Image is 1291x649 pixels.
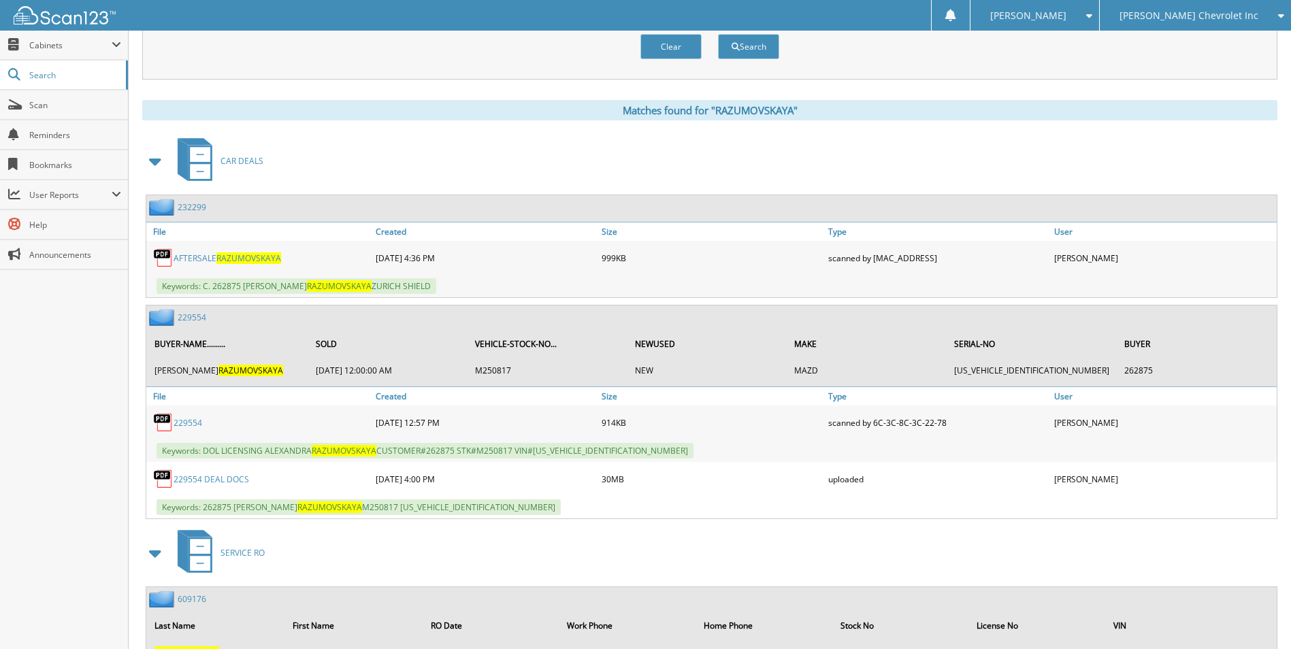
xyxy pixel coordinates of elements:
[628,330,787,358] th: NEWUSED
[372,222,598,241] a: Created
[174,252,281,264] a: AFTERSALERAZUMOVSKAYA
[169,526,265,580] a: SERVICE RO
[718,34,779,59] button: Search
[1120,12,1258,20] span: [PERSON_NAME] Chevrolet Inc
[1051,465,1277,493] div: [PERSON_NAME]
[1107,612,1275,639] th: VIN
[560,612,695,639] th: Work Phone
[220,547,265,559] span: SERVICE RO
[598,222,824,241] a: Size
[825,387,1051,405] a: Type
[787,330,945,358] th: MAKE
[640,34,702,59] button: Clear
[970,612,1105,639] th: License No
[825,222,1051,241] a: Type
[174,417,202,429] a: 229554
[148,359,308,382] td: [PERSON_NAME]
[153,469,174,489] img: PDF.png
[628,359,787,382] td: NEW
[148,330,308,358] th: BUYER-NAME.........
[834,612,968,639] th: Stock No
[424,612,559,639] th: RO Date
[372,409,598,436] div: [DATE] 12:57 PM
[309,359,467,382] td: [DATE] 12:00:00 AM
[372,465,598,493] div: [DATE] 4:00 PM
[947,359,1116,382] td: [US_VEHICLE_IDENTIFICATION_NUMBER]
[1051,222,1277,241] a: User
[178,312,206,323] a: 229554
[297,501,362,513] span: RAZUMOVSKAYA
[142,100,1277,120] div: Matches found for "RAZUMOVSKAYA"
[220,155,263,167] span: CAR DEALS
[149,309,178,326] img: folder2.png
[153,412,174,433] img: PDF.png
[29,159,121,171] span: Bookmarks
[178,593,206,605] a: 609176
[149,590,178,608] img: folder2.png
[216,252,281,264] span: RAZUMOVSKAYA
[312,445,376,456] span: RAZUMOVSKAYA
[29,189,112,201] span: User Reports
[1051,409,1277,436] div: [PERSON_NAME]
[372,244,598,271] div: [DATE] 4:36 PM
[598,387,824,405] a: Size
[149,199,178,216] img: folder2.png
[157,278,436,294] span: Keywords: C. 262875 [PERSON_NAME] ZURICH SHIELD
[286,612,423,639] th: First Name
[169,134,263,188] a: CAR DEALS
[372,387,598,405] a: Created
[468,359,627,382] td: M250817
[1117,359,1275,382] td: 262875
[825,465,1051,493] div: uploaded
[1051,244,1277,271] div: [PERSON_NAME]
[1117,330,1275,358] th: BUYER
[598,465,824,493] div: 30MB
[787,359,945,382] td: MAZD
[29,129,121,141] span: Reminders
[468,330,627,358] th: VEHICLE-STOCK-NO...
[146,222,372,241] a: File
[825,409,1051,436] div: scanned by 6C-3C-8C-3C-22-78
[598,244,824,271] div: 999KB
[307,280,372,292] span: RAZUMOVSKAYA
[309,330,467,358] th: SOLD
[153,248,174,268] img: PDF.png
[29,69,119,81] span: Search
[178,201,206,213] a: 232299
[29,249,121,261] span: Announcements
[825,244,1051,271] div: scanned by [MAC_ADDRESS]
[697,612,833,639] th: Home Phone
[157,443,693,459] span: Keywords: DOL LICENSING ALEXANDRA CUSTOMER#262875 STK#M250817 VIN#[US_VEHICLE_IDENTIFICATION_NUMBER]
[598,409,824,436] div: 914KB
[157,499,561,515] span: Keywords: 262875 [PERSON_NAME] M250817 [US_VEHICLE_IDENTIFICATION_NUMBER]
[947,330,1116,358] th: SERIAL-NO
[29,219,121,231] span: Help
[29,39,112,51] span: Cabinets
[148,612,284,639] th: Last Name
[14,6,116,24] img: scan123-logo-white.svg
[29,99,121,111] span: Scan
[218,365,283,376] span: RAZUMOVSKAYA
[1051,387,1277,405] a: User
[146,387,372,405] a: File
[990,12,1066,20] span: [PERSON_NAME]
[174,473,249,485] a: 229554 DEAL DOCS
